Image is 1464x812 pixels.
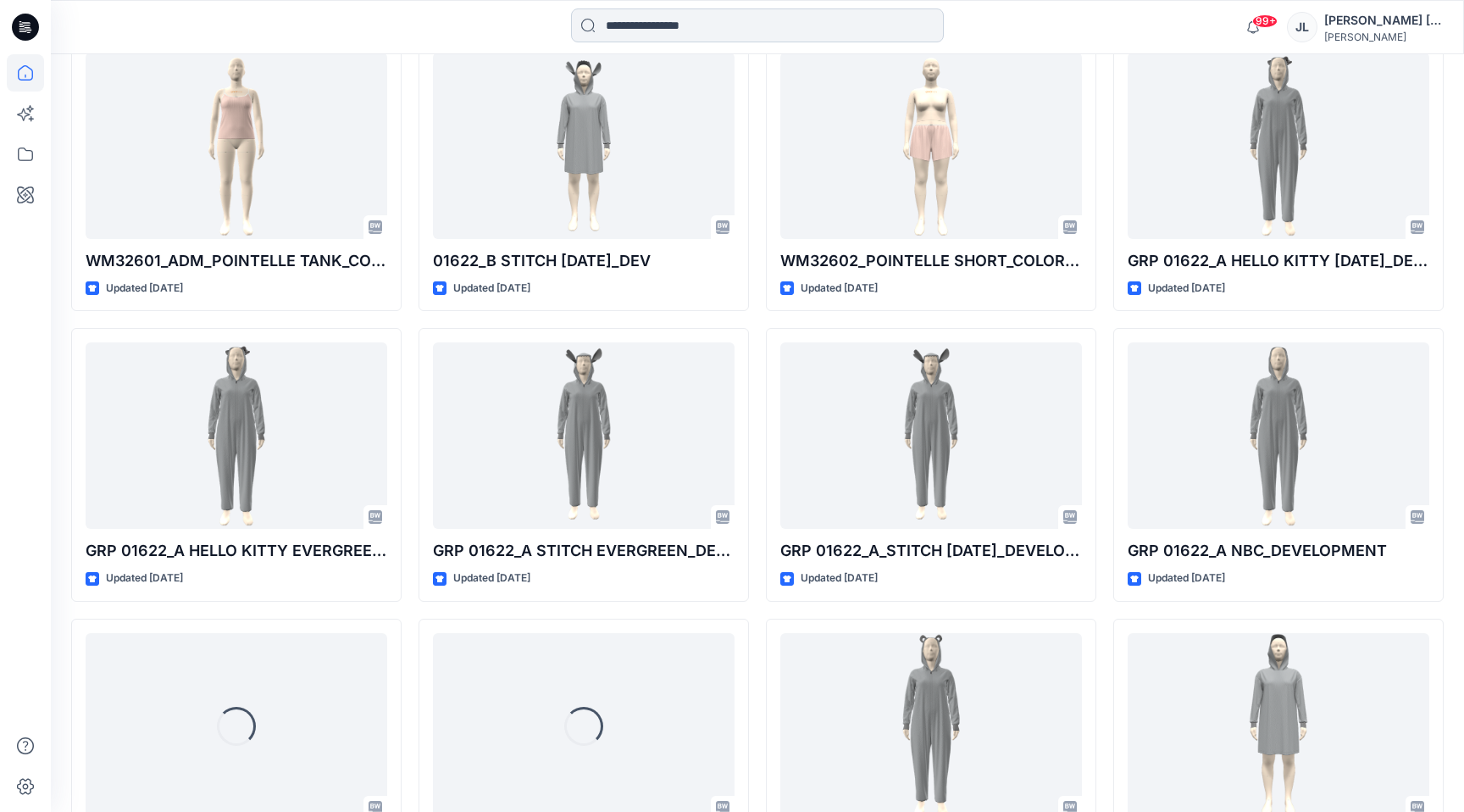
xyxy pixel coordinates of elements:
p: GRP 01622_A HELLO KITTY [DATE]_DEVELOPMENT [1128,249,1429,273]
p: 01622_B STITCH [DATE]_DEV [433,249,735,273]
a: WM32601_ADM_POINTELLE TANK_COLORWAY_REV1 [86,53,387,239]
p: Updated [DATE] [1148,280,1225,298]
p: Updated [DATE] [106,570,183,587]
a: GRP 01622_A HELLO KITTY EVERGREEN_DEVELOPMENT [86,342,387,529]
p: Updated [DATE] [801,280,878,298]
p: GRP 01622_A NBC_DEVELOPMENT [1128,539,1429,563]
p: Updated [DATE] [106,280,183,298]
p: GRP 01622_A_STITCH [DATE]_DEVELOPMENT [780,539,1082,563]
p: GRP 01622_A STITCH EVERGREEN_DEVELOPMENT [433,539,735,563]
div: [PERSON_NAME] [1324,31,1443,43]
a: GRP 01622_A NBC_DEVELOPMENT [1128,342,1429,529]
div: JL [1287,12,1317,42]
span: 99+ [1252,14,1278,28]
a: WM32602_POINTELLE SHORT_COLORWAY_REV1 [780,53,1082,239]
p: Updated [DATE] [453,280,530,298]
p: Updated [DATE] [1148,570,1225,587]
a: GRP 01622_A STITCH EVERGREEN_DEVELOPMENT [433,342,735,529]
a: GRP 01622_A HELLO KITTY HALLOWEEN_DEVELOPMENT [1128,53,1429,239]
p: WM32602_POINTELLE SHORT_COLORWAY_REV1 [780,249,1082,273]
p: Updated [DATE] [453,570,530,587]
p: Updated [DATE] [801,570,878,587]
a: GRP 01622_A_STITCH HALLOWEEN_DEVELOPMENT [780,342,1082,529]
div: [PERSON_NAME] [PERSON_NAME] [1324,10,1443,31]
a: 01622_B STITCH HALLOWEEN_DEV [433,53,735,239]
p: WM32601_ADM_POINTELLE TANK_COLORWAY_REV1 [86,249,387,273]
p: GRP 01622_A HELLO KITTY EVERGREEN_DEVELOPMENT [86,539,387,563]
